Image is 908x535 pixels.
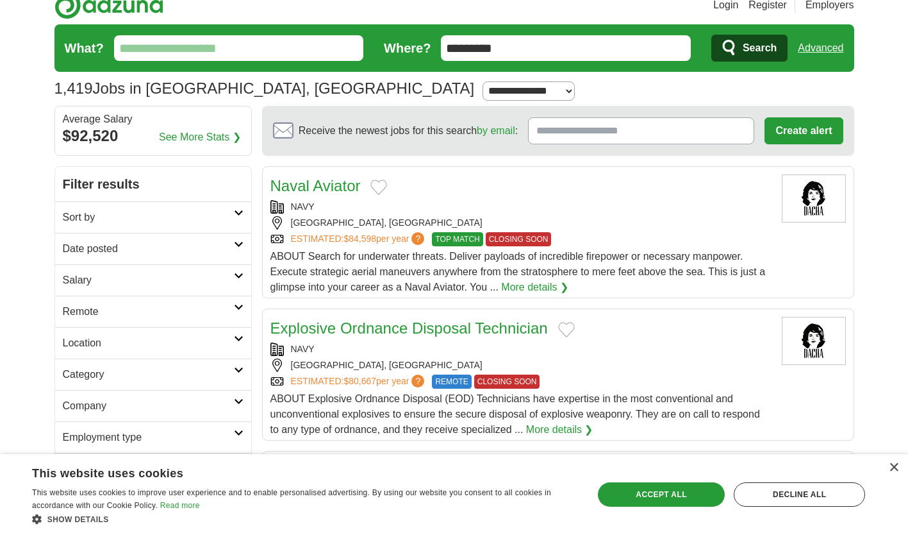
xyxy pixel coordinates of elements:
span: CLOSING SOON [486,232,552,246]
span: Receive the newest jobs for this search : [299,123,518,139]
label: What? [65,38,104,58]
a: Category [55,359,251,390]
span: $84,598 [343,234,376,244]
div: Show details [32,513,577,525]
span: CLOSING SOON [474,375,540,389]
div: [GEOGRAPHIC_DATA], [GEOGRAPHIC_DATA] [270,216,772,230]
a: Salary [55,264,251,296]
a: ESTIMATED:$84,598per year? [291,232,427,246]
button: Create alert [764,117,843,144]
a: More details ❯ [501,280,568,295]
img: Dacha Navy Yard logo [782,317,846,365]
span: $80,667 [343,376,376,386]
span: 1,419 [54,77,93,100]
span: REMOTE [432,375,471,389]
span: ABOUT Explosive Ordnance Disposal (EOD) Technicians have expertise in the most conventional and u... [270,393,760,435]
button: Search [711,35,788,62]
div: This website uses cookies [32,462,545,481]
img: Dacha Navy Yard logo [782,174,846,223]
span: ? [411,232,424,245]
div: Decline all [734,482,865,507]
h2: Filter results [55,167,251,201]
a: NAVY [291,344,315,354]
a: by email [477,125,515,136]
span: Search [743,35,777,61]
span: TOP MATCH [432,232,483,246]
a: Remote [55,296,251,327]
div: [GEOGRAPHIC_DATA], [GEOGRAPHIC_DATA] [270,359,772,372]
a: Explosive Ordnance Disposal Technician [270,319,548,337]
span: ABOUT Search for underwater threats. Deliver payloads of incredible firepower or necessary manpow... [270,251,766,293]
h1: Jobs in [GEOGRAPHIC_DATA], [GEOGRAPHIC_DATA] [54,80,475,97]
h2: Remote [63,304,234,319]
a: Advanced [798,35,843,61]
h2: Company [63,398,234,414]
a: Read more, opens a new window [160,501,200,510]
label: Where? [384,38,431,58]
a: More details ❯ [526,422,593,437]
h2: Sort by [63,210,234,225]
button: Add to favorite jobs [558,322,575,337]
div: Accept all [598,482,725,507]
button: Add to favorite jobs [370,180,387,195]
a: ESTIMATED:$80,667per year? [291,375,427,389]
a: Date posted [55,233,251,264]
div: $92,520 [63,124,244,148]
a: Naval Aviator [270,177,361,194]
a: Hours [55,453,251,484]
a: Company [55,390,251,421]
h2: Date posted [63,241,234,257]
a: Employment type [55,421,251,453]
h2: Location [63,335,234,351]
h2: Employment type [63,430,234,445]
span: This website uses cookies to improve user experience and to enable personalised advertising. By u... [32,488,551,510]
a: See More Stats ❯ [159,130,241,145]
div: Average Salary [63,114,244,124]
a: NAVY [291,201,315,212]
a: Sort by [55,201,251,233]
a: Location [55,327,251,359]
span: Show details [47,515,109,524]
span: ? [411,375,424,387]
h2: Salary [63,273,234,288]
h2: Category [63,367,234,382]
div: Close [889,463,898,473]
